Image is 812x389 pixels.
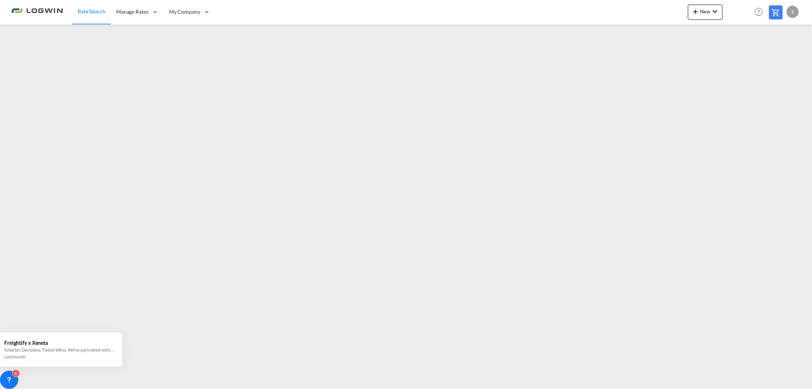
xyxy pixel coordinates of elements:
div: S [786,6,799,18]
img: 2761ae10d95411efa20a1f5e0282d2d7.png [11,3,63,21]
span: Help [752,5,765,18]
span: Manage Rates [116,8,148,16]
button: icon-plus 400-fgNewicon-chevron-down [688,5,723,20]
span: New [691,8,719,14]
md-icon: icon-chevron-down [710,7,719,16]
span: My Company [169,8,200,16]
div: Help [752,5,769,19]
span: Rate Search [78,8,105,14]
md-icon: icon-plus 400-fg [691,7,700,16]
